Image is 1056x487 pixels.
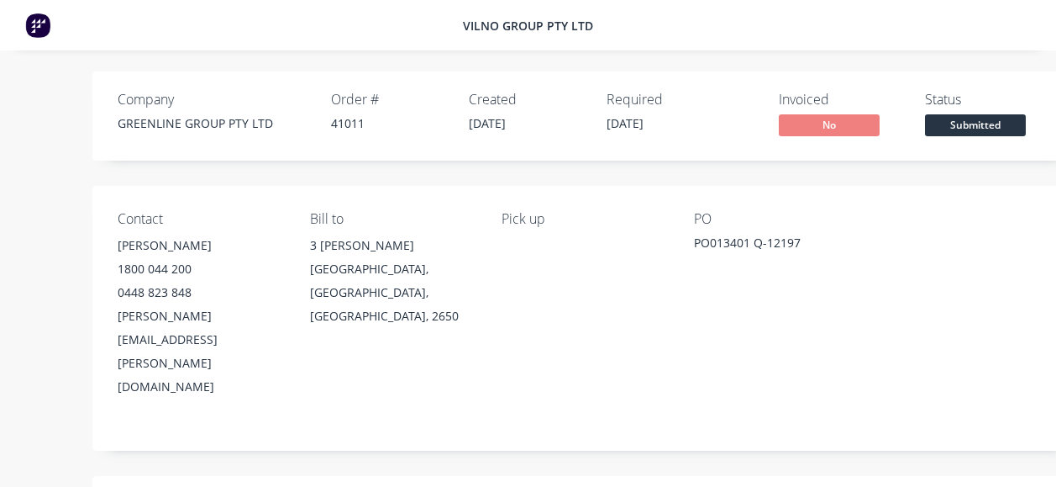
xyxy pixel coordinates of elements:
div: [PERSON_NAME]1800 044 2000448 823 848[PERSON_NAME][EMAIL_ADDRESS][PERSON_NAME][DOMAIN_NAME] [118,234,283,399]
div: Required [607,92,724,108]
div: Created [469,92,586,108]
div: [GEOGRAPHIC_DATA], [GEOGRAPHIC_DATA], [GEOGRAPHIC_DATA], 2650 [310,257,475,328]
span: No [779,114,880,135]
span: [DATE] [607,115,644,131]
div: 3 [PERSON_NAME][GEOGRAPHIC_DATA], [GEOGRAPHIC_DATA], [GEOGRAPHIC_DATA], 2650 [310,234,475,328]
div: PO013401 Q-12197 [694,234,859,257]
span: Submitted [925,114,1026,135]
div: Order # [331,92,449,108]
div: 3 [PERSON_NAME] [310,234,475,257]
div: 41011 [331,114,449,132]
div: 1800 044 200 [118,257,283,281]
div: Status [925,92,1051,108]
div: Company [118,92,311,108]
span: [DATE] [469,115,506,131]
div: Invoiced [779,92,905,108]
div: [PERSON_NAME][EMAIL_ADDRESS][PERSON_NAME][DOMAIN_NAME] [118,304,283,399]
img: Factory [25,13,50,38]
div: 0448 823 848 [118,281,283,304]
div: [PERSON_NAME] [118,234,283,257]
div: Contact [118,211,283,227]
div: Pick up [502,211,667,227]
div: GREENLINE GROUP PTY LTD [118,114,311,132]
div: PO [694,211,859,227]
div: Bill to [310,211,475,227]
span: Vilno Group Pty Ltd [463,18,593,34]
